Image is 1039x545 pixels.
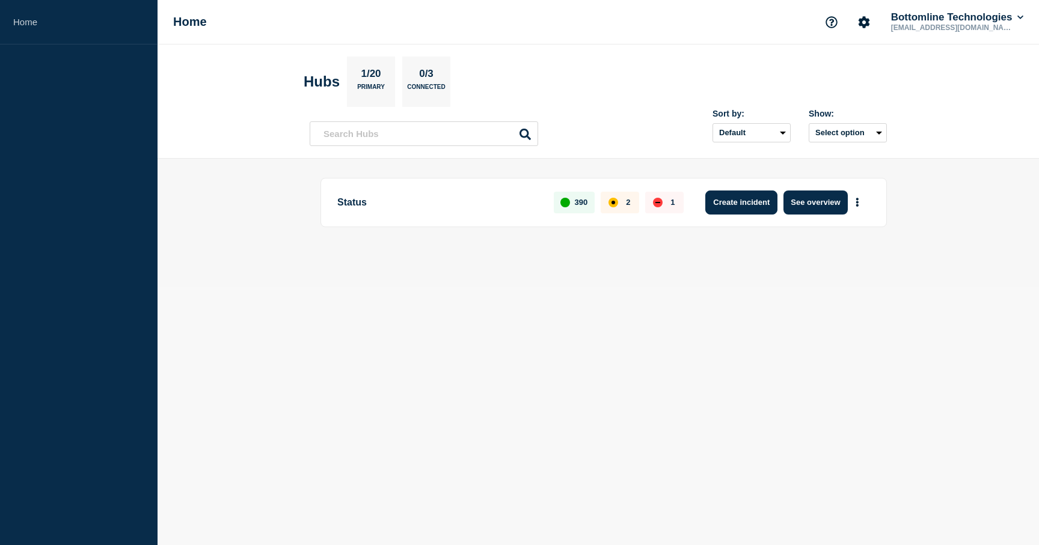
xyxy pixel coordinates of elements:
[310,121,538,146] input: Search Hubs
[407,84,445,96] p: Connected
[713,123,791,142] select: Sort by
[713,109,791,118] div: Sort by:
[357,68,385,84] p: 1/20
[783,190,847,215] button: See overview
[337,190,540,215] p: Status
[415,68,438,84] p: 0/3
[889,11,1026,23] button: Bottomline Technologies
[608,198,618,207] div: affected
[809,109,887,118] div: Show:
[889,23,1014,32] p: [EMAIL_ADDRESS][DOMAIN_NAME]
[670,198,675,207] p: 1
[809,123,887,142] button: Select option
[304,73,340,90] h2: Hubs
[850,191,865,213] button: More actions
[173,15,207,29] h1: Home
[357,84,385,96] p: Primary
[705,190,777,215] button: Create incident
[575,198,588,207] p: 390
[819,10,844,35] button: Support
[626,198,630,207] p: 2
[851,10,877,35] button: Account settings
[560,198,570,207] div: up
[653,198,663,207] div: down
